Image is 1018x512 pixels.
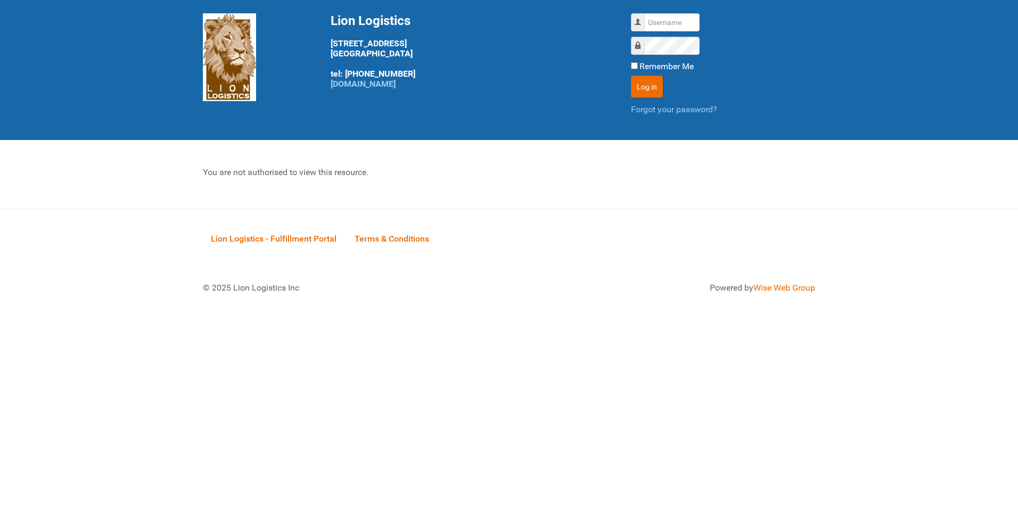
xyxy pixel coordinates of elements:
[331,13,604,89] div: [STREET_ADDRESS] [GEOGRAPHIC_DATA] tel: [PHONE_NUMBER]
[639,60,694,73] label: Remember Me
[355,234,429,244] span: Terms & Conditions
[753,283,815,293] a: Wise Web Group
[195,274,504,302] div: © 2025 Lion Logistics Inc
[211,234,336,244] span: Lion Logistics - Fulfillment Portal
[522,282,815,294] div: Powered by
[331,79,396,89] a: [DOMAIN_NAME]
[203,222,344,255] a: Lion Logistics - Fulfillment Portal
[347,222,437,255] a: Terms & Conditions
[331,13,411,28] span: Lion Logistics
[644,13,700,31] input: Username
[203,166,815,182] div: You are not authorised to view this resource.
[631,76,663,98] button: Log in
[203,13,256,101] img: Lion Logistics
[203,52,256,62] a: Lion Logistics
[631,104,717,114] a: Forgot your password?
